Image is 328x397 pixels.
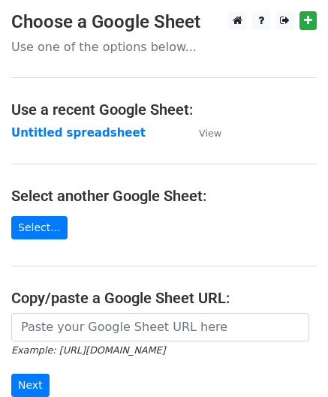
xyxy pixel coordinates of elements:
a: Untitled spreadsheet [11,126,146,140]
h4: Use a recent Google Sheet: [11,101,317,119]
h3: Choose a Google Sheet [11,11,317,33]
h4: Copy/paste a Google Sheet URL: [11,289,317,307]
p: Use one of the options below... [11,39,317,55]
h4: Select another Google Sheet: [11,187,317,205]
a: View [184,126,221,140]
small: View [199,128,221,139]
small: Example: [URL][DOMAIN_NAME] [11,344,165,356]
input: Next [11,374,50,397]
a: Select... [11,216,68,239]
input: Paste your Google Sheet URL here [11,313,309,341]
